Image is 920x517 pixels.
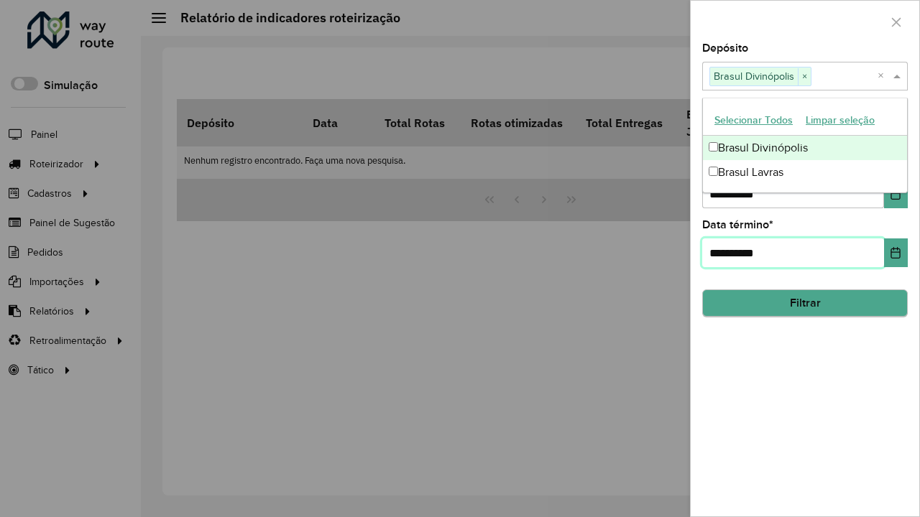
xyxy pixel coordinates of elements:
label: Depósito [702,39,748,57]
span: × [798,68,811,85]
button: Selecionar Todos [708,109,799,131]
label: Data término [702,216,773,233]
div: Brasul Divinópolis [703,136,907,160]
button: Choose Date [884,238,908,267]
span: Clear all [878,67,890,85]
button: Choose Date [884,180,908,208]
button: Limpar seleção [799,109,881,131]
ng-dropdown-panel: Options list [702,98,908,193]
div: Brasul Lavras [703,160,907,185]
span: Brasul Divinópolis [710,67,798,85]
button: Filtrar [702,289,908,317]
